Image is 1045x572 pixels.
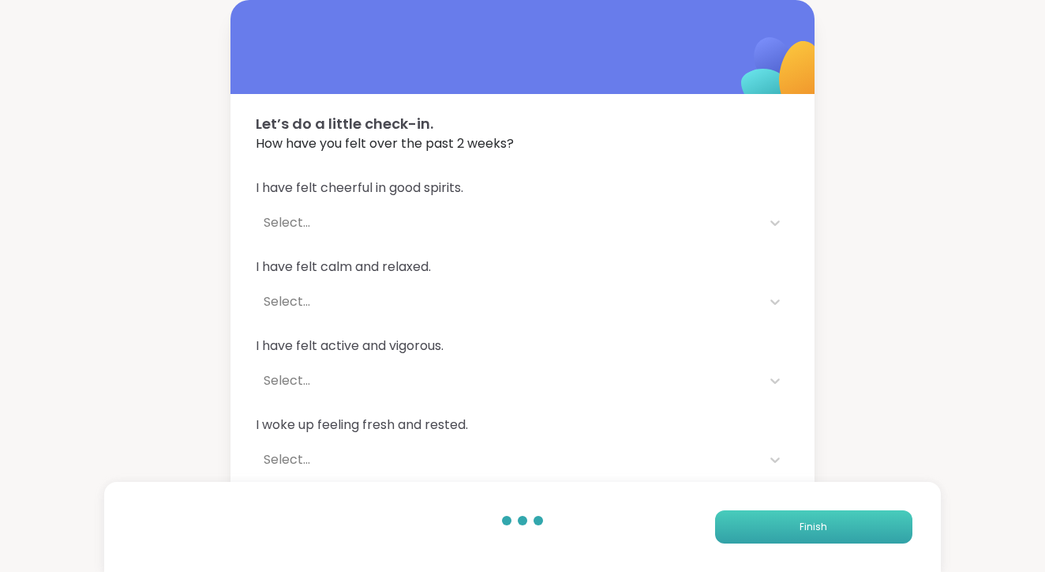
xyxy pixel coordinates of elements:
[264,450,753,469] div: Select...
[256,258,789,277] span: I have felt calm and relaxed.
[264,292,753,311] div: Select...
[256,134,789,153] span: How have you felt over the past 2 weeks?
[264,213,753,232] div: Select...
[256,337,789,356] span: I have felt active and vigorous.
[715,510,912,544] button: Finish
[264,371,753,390] div: Select...
[800,520,827,534] span: Finish
[256,416,789,435] span: I woke up feeling fresh and rested.
[256,179,789,198] span: I have felt cheerful in good spirits.
[256,113,789,134] span: Let’s do a little check-in.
